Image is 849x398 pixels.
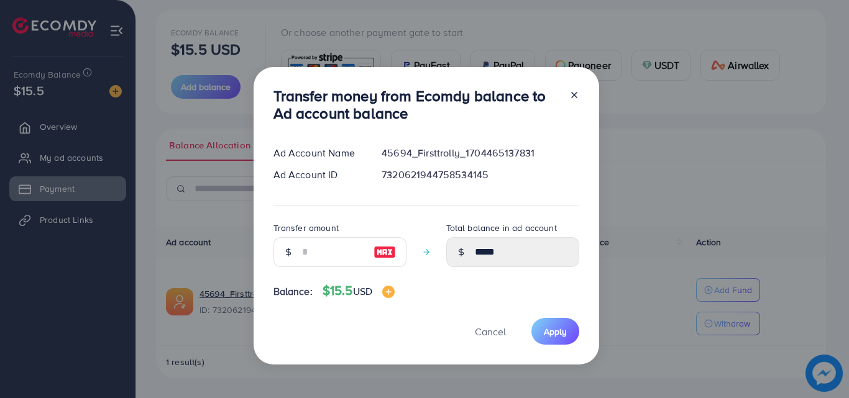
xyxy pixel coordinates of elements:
[372,168,589,182] div: 7320621944758534145
[323,283,395,299] h4: $15.5
[382,286,395,298] img: image
[372,146,589,160] div: 45694_Firsttrolly_1704465137831
[353,284,372,298] span: USD
[273,87,559,123] h3: Transfer money from Ecomdy balance to Ad account balance
[446,222,557,234] label: Total balance in ad account
[374,245,396,260] img: image
[273,284,313,299] span: Balance:
[459,318,521,345] button: Cancel
[544,325,567,338] span: Apply
[273,222,339,234] label: Transfer amount
[475,325,506,338] span: Cancel
[264,168,372,182] div: Ad Account ID
[264,146,372,160] div: Ad Account Name
[531,318,579,345] button: Apply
